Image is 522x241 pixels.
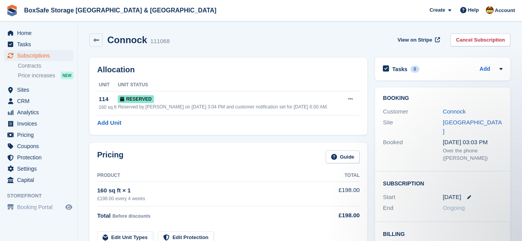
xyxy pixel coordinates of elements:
[97,212,111,219] span: Total
[383,118,443,136] div: Site
[21,4,220,17] a: BoxSafe Storage [GEOGRAPHIC_DATA] & [GEOGRAPHIC_DATA]
[392,66,407,73] h2: Tasks
[383,95,503,101] h2: Booking
[4,129,73,140] a: menu
[443,138,503,147] div: [DATE] 03:03 PM
[97,79,118,91] th: Unit
[4,175,73,185] a: menu
[443,204,465,211] span: Ongoing
[6,5,18,16] img: stora-icon-8386f47178a22dfd0bd8f6a31ec36ba5ce8667c1dd55bd0f319d3a0aa187defe.svg
[383,204,443,213] div: End
[118,95,154,103] span: Reserved
[4,107,73,118] a: menu
[4,163,73,174] a: menu
[4,84,73,95] a: menu
[4,202,73,213] a: menu
[112,213,150,219] span: Before discounts
[118,79,342,91] th: Unit Status
[18,72,55,79] span: Price increases
[4,50,73,61] a: menu
[4,39,73,50] a: menu
[7,192,77,200] span: Storefront
[326,150,360,163] a: Guide
[495,7,515,14] span: Account
[64,203,73,212] a: Preview store
[383,230,503,238] h2: Billing
[17,96,64,107] span: CRM
[17,175,64,185] span: Capital
[410,66,419,73] div: 0
[383,193,443,202] div: Start
[17,163,64,174] span: Settings
[383,107,443,116] div: Customer
[4,118,73,129] a: menu
[18,71,73,80] a: Price increases NEW
[486,6,494,14] img: Kim
[4,152,73,163] a: menu
[429,6,445,14] span: Create
[97,65,360,74] h2: Allocation
[17,50,64,61] span: Subscriptions
[61,72,73,79] div: NEW
[97,150,124,163] h2: Pricing
[480,65,490,74] a: Add
[443,108,466,115] a: Connock
[17,107,64,118] span: Analytics
[383,179,503,187] h2: Subscription
[443,119,502,134] a: [GEOGRAPHIC_DATA]
[319,169,360,182] th: Total
[17,118,64,129] span: Invoices
[4,96,73,107] a: menu
[107,35,147,45] h2: Connock
[4,28,73,38] a: menu
[97,195,319,202] div: £198.00 every 4 weeks
[97,186,319,195] div: 160 sq ft × 1
[17,141,64,152] span: Coupons
[18,62,73,70] a: Contracts
[395,33,442,46] a: View on Stripe
[118,103,342,110] div: Reserved by [PERSON_NAME] on [DATE] 3:04 PM and customer notification set for [DATE] 6:00 AM.
[398,36,432,44] span: View on Stripe
[17,39,64,50] span: Tasks
[443,147,503,162] div: Over the phone ([PERSON_NAME])
[97,119,121,127] a: Add Unit
[319,211,360,220] div: £198.00
[319,182,360,206] td: £198.00
[97,169,319,182] th: Product
[468,6,479,14] span: Help
[450,33,510,46] a: Cancel Subscription
[17,202,64,213] span: Booking Portal
[383,138,443,162] div: Booked
[99,104,118,111] div: 160 sq ft
[4,141,73,152] a: menu
[17,84,64,95] span: Sites
[17,129,64,140] span: Pricing
[17,28,64,38] span: Home
[150,37,170,46] div: 111068
[443,193,461,202] time: 2025-10-01 00:00:00 UTC
[17,152,64,163] span: Protection
[99,95,118,104] div: 114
